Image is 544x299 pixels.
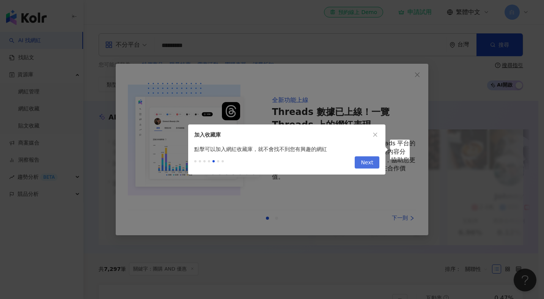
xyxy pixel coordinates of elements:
[355,156,379,168] button: Next
[188,145,385,153] div: 點擊可以加入網紅收藏庫，就不會找不到您有興趣的網紅
[194,131,371,139] div: 加入收藏庫
[361,157,373,169] span: Next
[373,132,378,137] span: close
[371,131,379,139] button: close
